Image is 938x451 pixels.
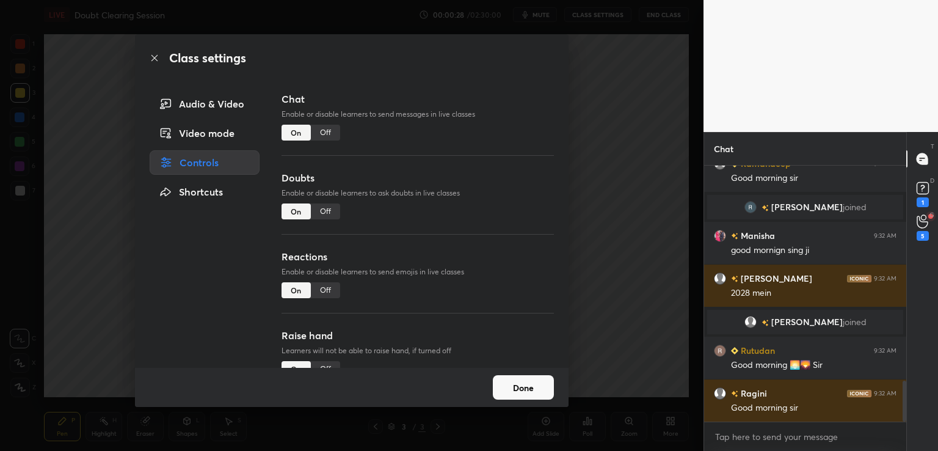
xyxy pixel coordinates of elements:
button: Done [493,375,554,400]
div: Good morning sir [731,402,896,414]
div: 9:32 AM [874,347,896,354]
div: On [282,125,311,141]
div: Off [311,204,340,219]
img: no-rating-badge.077c3623.svg [731,276,738,282]
p: Enable or disable learners to send emojis in live classes [282,266,554,277]
div: 9:32 AM [874,232,896,240]
div: 5 [917,231,929,241]
div: On [282,282,311,298]
div: On [282,361,311,377]
div: Good morning sir [731,172,896,185]
h6: Manisha [738,229,775,242]
img: Learner_Badge_beginner_1_8b307cf2a0.svg [731,347,738,354]
div: On [282,204,311,219]
p: Chat [704,133,743,165]
p: D [930,176,934,185]
img: default.png [744,316,757,328]
img: 78b74644c913487abfd41e716d901d15.jpg [714,230,726,242]
div: Controls [150,150,260,175]
h3: Raise hand [282,328,554,343]
img: no-rating-badge.077c3623.svg [731,391,738,397]
h2: Class settings [169,49,246,67]
img: 3 [714,345,726,357]
span: joined [843,202,867,212]
h6: [PERSON_NAME] [738,272,812,285]
div: Off [311,361,340,377]
h3: Chat [282,92,554,106]
img: default.png [714,387,726,400]
p: T [931,142,934,151]
img: no-rating-badge.077c3623.svg [762,320,769,326]
div: 1 [917,197,929,207]
div: 2028 mein [731,287,896,299]
div: grid [704,166,906,422]
div: 9:32 AM [874,390,896,397]
span: [PERSON_NAME] [771,317,843,327]
h3: Doubts [282,170,554,185]
p: Learners will not be able to raise hand, if turned off [282,345,554,356]
img: iconic-dark.1390631f.png [847,275,871,282]
p: Enable or disable learners to ask doubts in live classes [282,188,554,199]
div: Video mode [150,121,260,145]
div: Good morning 🌅🌄 Sir [731,359,896,372]
h6: Rutudan [738,344,775,357]
p: G [929,210,934,219]
img: no-rating-badge.077c3623.svg [762,205,769,211]
img: default.png [714,273,726,285]
h3: Reactions [282,249,554,264]
span: joined [843,317,867,327]
img: iconic-dark.1390631f.png [847,390,871,397]
div: 9:32 AM [874,275,896,282]
img: no-rating-badge.077c3623.svg [731,233,738,240]
div: good mornign sing ji [731,244,896,257]
p: Enable or disable learners to send messages in live classes [282,109,554,120]
h6: Ragini [738,387,767,400]
span: [PERSON_NAME] [771,202,843,212]
div: Shortcuts [150,180,260,204]
div: Off [311,282,340,298]
div: Off [311,125,340,141]
img: 0af4a5afb11743b1b7942b7d6b667005.33313344_3 [744,201,757,213]
div: Audio & Video [150,92,260,116]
